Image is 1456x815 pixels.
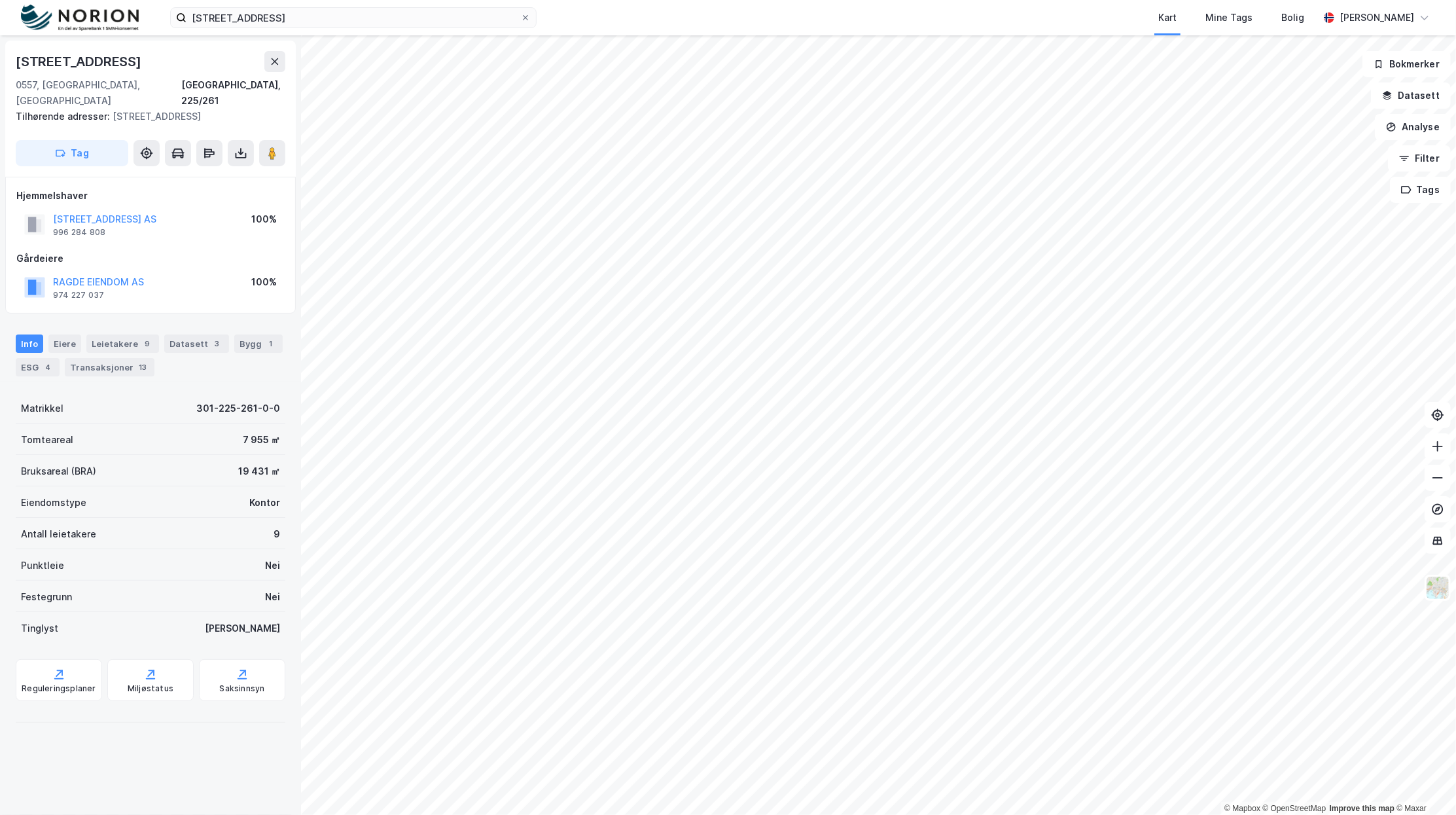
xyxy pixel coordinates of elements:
[1375,114,1451,140] button: Analyse
[186,8,520,27] input: Søk på adresse, matrikkel, gårdeiere, leietakere eller personer
[265,589,280,605] div: Nei
[1390,177,1451,203] button: Tags
[16,251,285,266] div: Gårdeiere
[205,621,280,636] div: [PERSON_NAME]
[1371,82,1451,109] button: Datasett
[22,683,96,694] div: Reguleringsplaner
[1388,145,1451,172] button: Filter
[1425,575,1450,600] img: Z
[21,589,72,605] div: Festegrunn
[265,558,280,573] div: Nei
[65,358,154,376] div: Transaksjoner
[48,335,81,353] div: Eiere
[181,77,285,109] div: [GEOGRAPHIC_DATA], 225/261
[136,361,149,374] div: 13
[251,211,277,227] div: 100%
[264,337,277,350] div: 1
[1391,752,1456,815] div: Kontrollprogram for chat
[1391,752,1456,815] iframe: Chat Widget
[1205,10,1252,26] div: Mine Tags
[1362,51,1451,77] button: Bokmerker
[164,335,229,353] div: Datasett
[249,495,280,511] div: Kontor
[86,335,159,353] div: Leietakere
[16,140,128,166] button: Tag
[1330,804,1394,813] a: Improve this map
[274,526,280,542] div: 9
[196,401,280,416] div: 301-225-261-0-0
[21,463,96,479] div: Bruksareal (BRA)
[16,358,60,376] div: ESG
[1224,804,1260,813] a: Mapbox
[16,77,181,109] div: 0557, [GEOGRAPHIC_DATA], [GEOGRAPHIC_DATA]
[16,111,113,122] span: Tilhørende adresser:
[220,683,265,694] div: Saksinnsyn
[211,337,224,350] div: 3
[53,290,104,300] div: 974 227 037
[21,495,86,511] div: Eiendomstype
[21,621,58,636] div: Tinglyst
[141,337,154,350] div: 9
[16,188,285,204] div: Hjemmelshaver
[41,361,54,374] div: 4
[243,432,280,448] div: 7 955 ㎡
[16,51,144,72] div: [STREET_ADDRESS]
[238,463,280,479] div: 19 431 ㎡
[16,109,275,124] div: [STREET_ADDRESS]
[234,335,283,353] div: Bygg
[1158,10,1177,26] div: Kart
[21,526,96,542] div: Antall leietakere
[21,5,139,31] img: norion-logo.80e7a08dc31c2e691866.png
[21,558,64,573] div: Punktleie
[251,274,277,290] div: 100%
[128,683,173,694] div: Miljøstatus
[1340,10,1414,26] div: [PERSON_NAME]
[21,401,63,416] div: Matrikkel
[16,335,43,353] div: Info
[21,432,73,448] div: Tomteareal
[1263,804,1326,813] a: OpenStreetMap
[1281,10,1304,26] div: Bolig
[53,227,105,238] div: 996 284 808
